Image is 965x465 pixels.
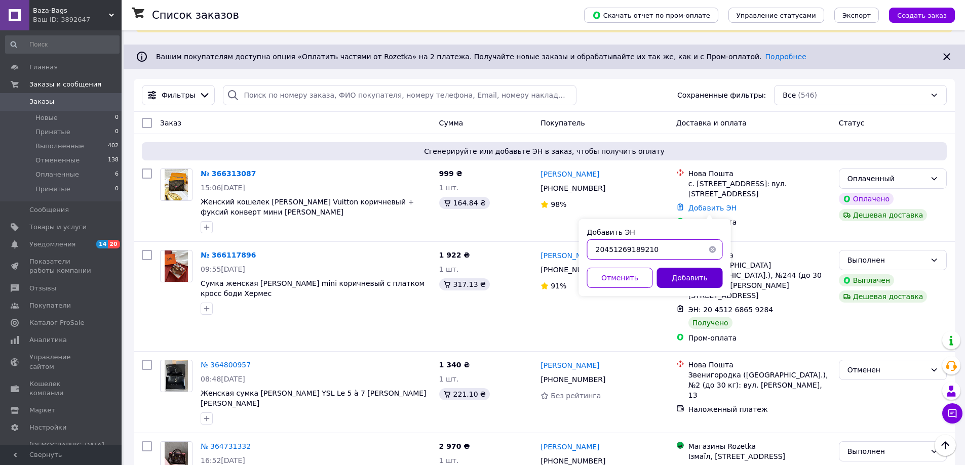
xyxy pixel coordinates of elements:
span: Аналитика [29,335,67,345]
button: Управление статусами [728,8,824,23]
a: Создать заказ [879,11,955,19]
span: 1 340 ₴ [439,361,470,369]
a: [PERSON_NAME] [541,442,599,452]
div: Выполнен [847,255,926,266]
span: 2 970 ₴ [439,442,470,450]
span: Заказы [29,97,54,106]
div: [PHONE_NUMBER] [538,263,607,277]
div: 317.13 ₴ [439,278,490,290]
span: Уведомления [29,240,75,249]
span: Все [783,90,796,100]
span: Заказы и сообщения [29,80,101,89]
label: Добавить ЭН [587,228,635,236]
div: Пром-оплата [688,217,831,227]
span: 6 [115,170,119,179]
span: 14 [96,240,108,248]
span: Новые [35,113,58,122]
div: Ізмаїл, [STREET_ADDRESS] [688,451,831,461]
div: 164.84 ₴ [439,197,490,209]
a: [PERSON_NAME] [541,250,599,261]
span: 1 шт. [439,456,459,464]
span: Сообщения [29,205,69,215]
div: Оплаченный [847,173,926,184]
span: Сумма [439,119,464,127]
input: Поиск [5,35,120,54]
span: 16:52[DATE] [201,456,245,464]
a: Женский кошелек [PERSON_NAME] Vuitton коричневый + фуксий конверт мини [PERSON_NAME] [201,198,414,216]
img: Фото товару [165,360,188,392]
button: Добавить [657,268,723,288]
div: Отменен [847,364,926,375]
span: 1 шт. [439,184,459,192]
span: Принятые [35,128,70,137]
span: 138 [108,156,119,165]
div: Получено [688,317,732,329]
span: Статус [839,119,865,127]
span: Заказ [160,119,181,127]
button: Экспорт [834,8,879,23]
button: Создать заказ [889,8,955,23]
span: Сохраненные фильтры: [677,90,766,100]
span: Маркет [29,406,55,415]
span: Скачать отчет по пром-оплате [592,11,710,20]
input: Поиск по номеру заказа, ФИО покупателя, номеру телефона, Email, номеру накладной [223,85,576,105]
a: № 364800957 [201,361,251,369]
span: Создать заказ [897,12,947,19]
span: Каталог ProSale [29,318,84,327]
div: Магазины Rozetka [688,441,831,451]
a: Фото товару [160,168,192,201]
span: Без рейтинга [551,392,601,400]
span: Вашим покупателям доступна опция «Оплатить частями от Rozetka» на 2 платежа. Получайте новые зака... [156,53,806,61]
a: [PERSON_NAME] [541,360,599,370]
span: 402 [108,142,119,151]
div: с. [STREET_ADDRESS]: вул. [STREET_ADDRESS] [688,179,831,199]
span: Baza-Bags [33,6,109,15]
span: Отзывы [29,284,56,293]
div: [PHONE_NUMBER] [538,181,607,195]
button: Скачать отчет по пром-оплате [584,8,718,23]
span: Сгенерируйте или добавьте ЭН в заказ, чтобы получить оплату [146,146,943,156]
span: Покупатель [541,119,585,127]
span: 1 шт. [439,265,459,273]
a: Сумка женская [PERSON_NAME] mini коричневый с платком кросс боди Хермес [201,279,424,298]
img: Фото товару [165,250,188,282]
a: Фото товару [160,360,192,392]
span: 09:55[DATE] [201,265,245,273]
button: Наверх [935,435,956,456]
div: Звенигородка ([GEOGRAPHIC_DATA].), №2 (до 30 кг): вул. [PERSON_NAME], 13 [688,370,831,400]
span: Главная [29,63,58,72]
span: Управление статусами [737,12,816,19]
span: 1 922 ₴ [439,251,470,259]
span: 0 [115,185,119,194]
div: [PHONE_NUMBER] [538,372,607,387]
a: Подробнее [765,53,806,61]
span: 1 шт. [439,375,459,383]
div: Дешевая доставка [839,209,928,221]
span: 999 ₴ [439,170,462,178]
span: Товары и услуги [29,223,87,232]
div: Оплачено [839,193,894,205]
a: [PERSON_NAME] [541,169,599,179]
span: Фильтры [162,90,195,100]
a: № 364731332 [201,442,251,450]
div: Нова Пошта [688,360,831,370]
span: 91% [551,282,566,290]
span: 15:06[DATE] [201,184,245,192]
span: Отмененные [35,156,80,165]
span: (546) [798,91,817,99]
span: Экспорт [842,12,871,19]
div: г. [GEOGRAPHIC_DATA] ([GEOGRAPHIC_DATA].), №244 (до 30 кг): просп. [PERSON_NAME][STREET_ADDRESS] [688,260,831,301]
span: Настройки [29,423,66,432]
a: Добавить ЭН [688,204,737,212]
button: Чат с покупателем [942,403,962,424]
a: № 366313087 [201,170,256,178]
div: Нова Пошта [688,168,831,179]
a: № 366117896 [201,251,256,259]
div: Выплачен [839,274,894,286]
div: Ваш ID: 3892647 [33,15,122,24]
span: 20 [108,240,120,248]
span: Принятые [35,185,70,194]
div: 221.10 ₴ [439,388,490,400]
